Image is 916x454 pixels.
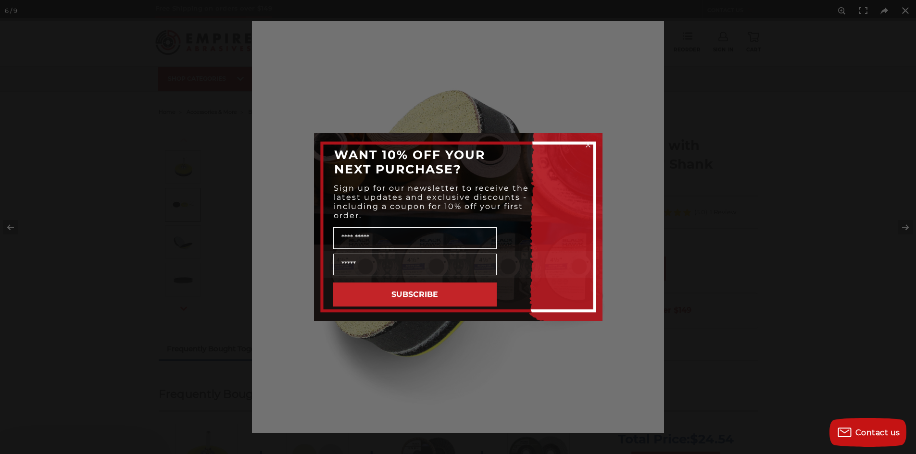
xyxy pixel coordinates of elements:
[583,140,593,150] button: Close dialog
[333,282,497,307] button: SUBSCRIBE
[334,184,529,220] span: Sign up for our newsletter to receive the latest updates and exclusive discounts - including a co...
[334,147,485,176] span: WANT 10% OFF YOUR NEXT PURCHASE?
[855,428,900,437] span: Contact us
[829,418,906,447] button: Contact us
[333,254,497,275] input: Email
